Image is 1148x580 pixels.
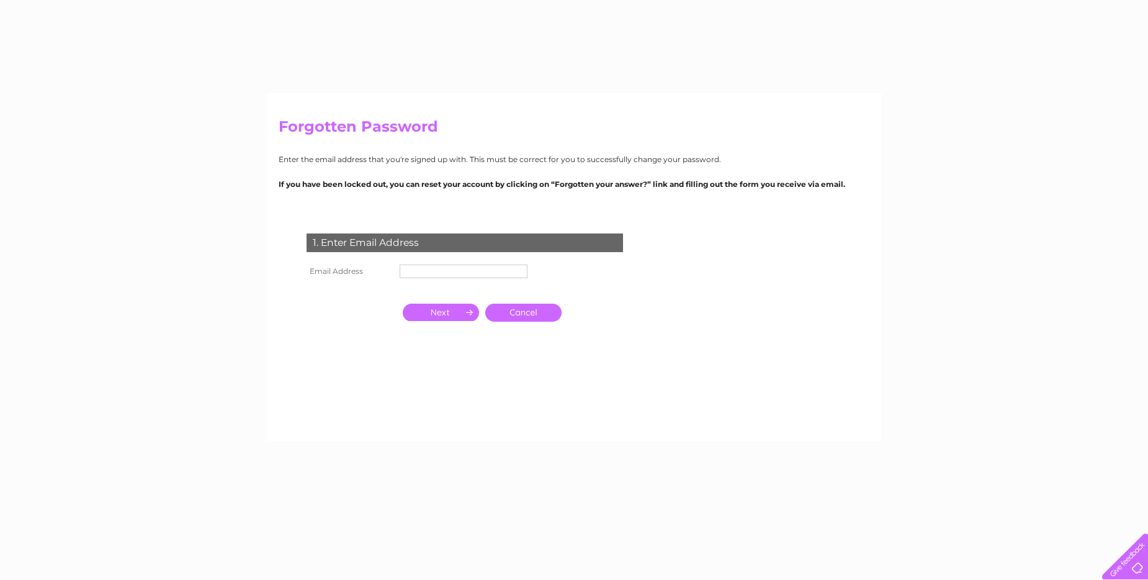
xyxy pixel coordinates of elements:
[485,304,562,322] a: Cancel
[279,153,869,165] p: Enter the email address that you're signed up with. This must be correct for you to successfully ...
[303,261,397,281] th: Email Address
[279,178,869,190] p: If you have been locked out, you can reset your account by clicking on “Forgotten your answer?” l...
[279,118,869,142] h2: Forgotten Password
[307,233,623,252] div: 1. Enter Email Address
